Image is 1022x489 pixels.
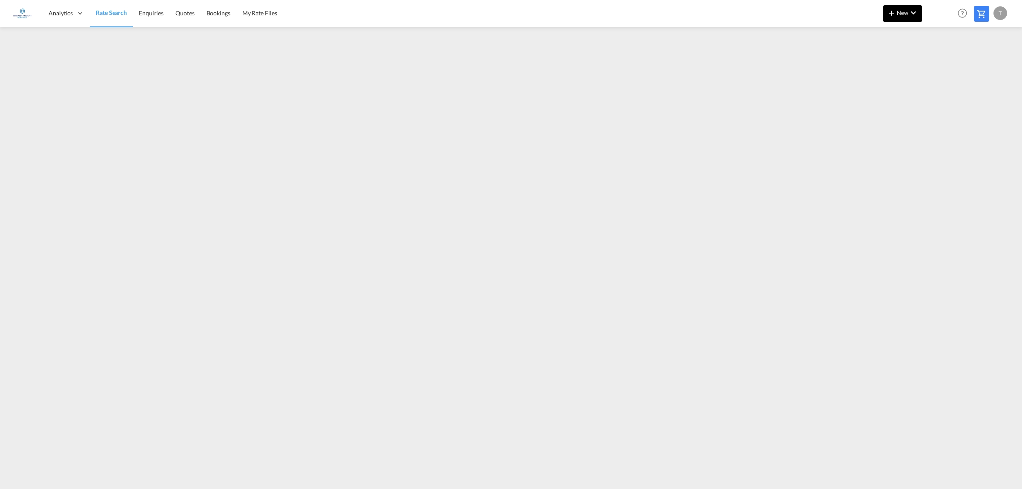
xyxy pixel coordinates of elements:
div: T [993,6,1007,20]
span: Quotes [175,9,194,17]
span: Help [955,6,970,20]
img: 6a2c35f0b7c411ef99d84d375d6e7407.jpg [13,4,32,23]
md-icon: icon-chevron-down [908,8,919,18]
div: Help [955,6,974,21]
span: My Rate Files [242,9,277,17]
span: Analytics [49,9,73,17]
span: Enquiries [139,9,164,17]
span: New [887,9,919,16]
span: Rate Search [96,9,127,16]
md-icon: icon-plus 400-fg [887,8,897,18]
button: icon-plus 400-fgNewicon-chevron-down [883,5,922,22]
span: Bookings [207,9,230,17]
